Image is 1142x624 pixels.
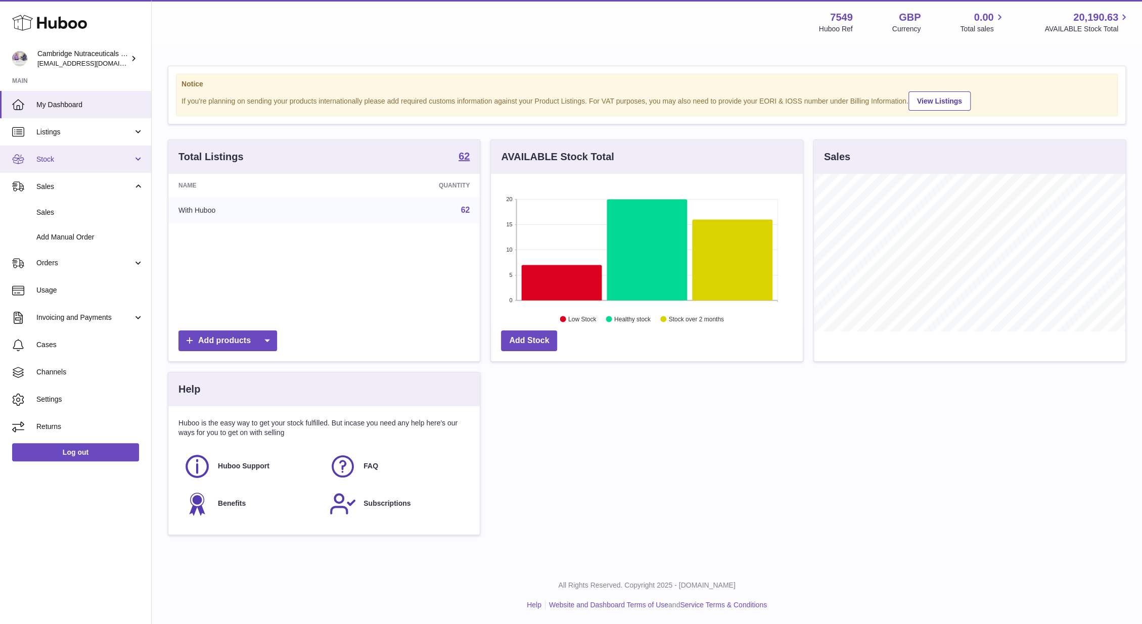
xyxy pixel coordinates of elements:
span: Returns [36,422,144,431]
span: My Dashboard [36,100,144,110]
td: With Huboo [168,197,333,223]
text: Healthy stock [614,316,651,323]
p: Huboo is the easy way to get your stock fulfilled. But incase you need any help here's our ways f... [178,418,470,438]
div: If you're planning on sending your products internationally please add required customs informati... [181,90,1112,111]
a: Log out [12,443,139,461]
span: Add Manual Order [36,232,144,242]
a: Benefits [184,490,319,517]
span: Listings [36,127,133,137]
text: 15 [507,221,513,227]
text: Stock over 2 months [669,316,724,323]
th: Name [168,174,333,197]
div: Cambridge Nutraceuticals Ltd [37,49,128,68]
a: View Listings [908,91,971,111]
span: Sales [36,182,133,191]
a: Help [527,601,541,609]
a: 62 [459,151,470,163]
h3: Sales [824,150,850,164]
span: [EMAIL_ADDRESS][DOMAIN_NAME] [37,59,149,67]
a: Huboo Support [184,453,319,480]
strong: 7549 [830,11,853,24]
span: 0.00 [974,11,994,24]
text: 10 [507,247,513,253]
li: and [545,600,767,610]
a: 0.00 Total sales [960,11,1005,34]
div: Huboo Ref [819,24,853,34]
a: Subscriptions [329,490,465,517]
span: Settings [36,395,144,404]
th: Quantity [333,174,480,197]
text: Low Stock [568,316,597,323]
text: 5 [510,272,513,278]
strong: GBP [899,11,921,24]
a: Website and Dashboard Terms of Use [549,601,668,609]
span: Total sales [960,24,1005,34]
span: AVAILABLE Stock Total [1044,24,1130,34]
span: 20,190.63 [1073,11,1118,24]
strong: Notice [181,79,1112,89]
span: Benefits [218,499,246,508]
span: FAQ [363,461,378,471]
span: Invoicing and Payments [36,313,133,322]
h3: AVAILABLE Stock Total [501,150,614,164]
strong: 62 [459,151,470,161]
a: FAQ [329,453,465,480]
img: qvc@camnutra.com [12,51,27,66]
span: Cases [36,340,144,350]
a: Add products [178,330,277,351]
a: 62 [461,206,470,214]
a: Service Terms & Conditions [680,601,767,609]
text: 0 [510,297,513,303]
span: Orders [36,258,133,268]
h3: Help [178,382,200,396]
div: Currency [892,24,921,34]
span: Huboo Support [218,461,269,471]
text: 20 [507,196,513,202]
span: Subscriptions [363,499,410,508]
a: 20,190.63 AVAILABLE Stock Total [1044,11,1130,34]
h3: Total Listings [178,150,244,164]
a: Add Stock [501,330,557,351]
span: Usage [36,285,144,295]
span: Sales [36,208,144,217]
p: All Rights Reserved. Copyright 2025 - [DOMAIN_NAME] [160,581,1134,590]
span: Stock [36,155,133,164]
span: Channels [36,367,144,377]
